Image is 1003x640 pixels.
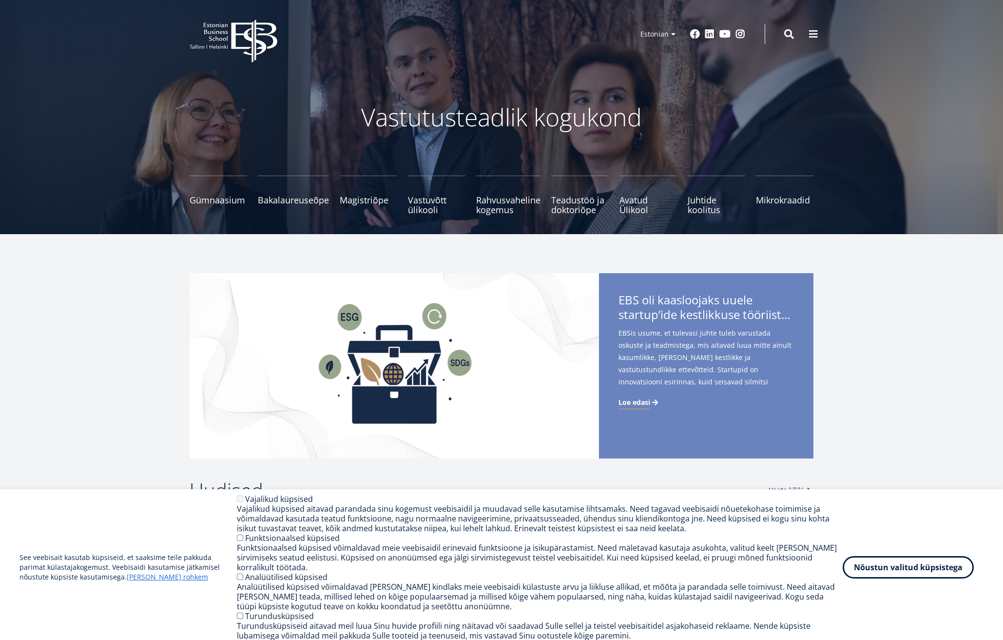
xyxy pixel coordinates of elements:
[719,29,731,39] a: Youtube
[237,504,843,533] div: Vajalikud küpsised aitavad parandada sinu kogemust veebisaidil ja muudavad selle kasutamise lihts...
[190,478,759,502] h2: Uudised
[756,195,813,205] span: Mikrokraadid
[408,176,465,215] a: Vastuvõtt ülikooli
[476,176,540,215] a: Rahvusvaheline kogemus
[476,195,540,215] span: Rahvusvaheline kogemus
[618,398,650,407] span: Loe edasi
[688,195,745,215] span: Juhtide koolitus
[619,195,677,215] span: Avatud Ülikool
[245,533,340,543] label: Funktsionaalsed küpsised
[551,176,609,215] a: Teadustöö ja doktoriõpe
[619,176,677,215] a: Avatud Ülikool
[190,195,247,205] span: Gümnaasium
[690,29,700,39] a: Facebook
[769,485,813,495] a: Vaata kõiki
[551,195,609,215] span: Teadustöö ja doktoriõpe
[843,556,974,579] button: Nõustun valitud küpsistega
[688,176,745,215] a: Juhtide koolitus
[190,273,599,459] img: Startup toolkit image
[237,582,843,611] div: Analüütilised küpsised võimaldavad [PERSON_NAME] kindlaks meie veebisaidi külastuste arvu ja liik...
[408,195,465,215] span: Vastuvõtt ülikooli
[245,494,313,504] label: Vajalikud küpsised
[618,293,794,325] span: EBS oli kaasloojaks uuele
[340,195,397,205] span: Magistriõpe
[245,572,328,582] label: Analüütilised küpsised
[258,176,329,215] a: Bakalaureuseõpe
[735,29,745,39] a: Instagram
[19,553,237,582] p: See veebisait kasutab küpsiseid, et saaksime teile pakkuda parimat külastajakogemust. Veebisaidi ...
[756,176,813,215] a: Mikrokraadid
[190,176,247,215] a: Gümnaasium
[618,327,794,403] span: EBSis usume, et tulevasi juhte tuleb varustada oskuste ja teadmistega, mis aitavad luua mitte ain...
[258,195,329,205] span: Bakalaureuseõpe
[243,102,760,132] p: Vastutusteadlik kogukond
[237,543,843,572] div: Funktsionaalsed küpsised võimaldavad meie veebisaidil erinevaid funktsioone ja isikupärastamist. ...
[127,572,208,582] a: [PERSON_NAME] rohkem
[618,307,794,322] span: startup’ide kestlikkuse tööriistakastile
[618,398,660,407] a: Loe edasi
[245,611,314,621] label: Turundusküpsised
[705,29,714,39] a: Linkedin
[340,176,397,215] a: Magistriõpe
